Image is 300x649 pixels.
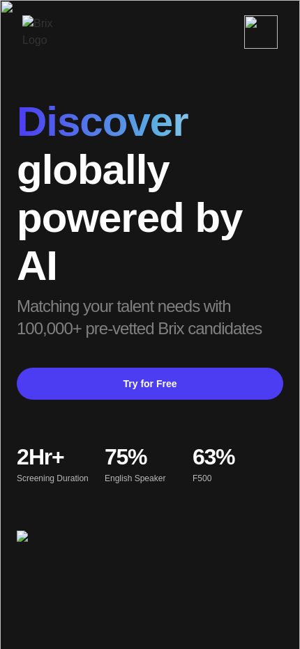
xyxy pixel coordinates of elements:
[17,146,283,194] div: globally
[22,15,57,49] img: Brix Logo
[17,368,283,400] button: Try for Free
[17,290,283,340] span: Matching your talent needs with 100,000+ pre-vetted Brix candidates
[105,444,128,468] span: 75
[29,446,93,469] span: hr+
[193,444,216,468] span: 63
[17,194,242,289] span: powered by AI
[216,446,269,469] span: %
[17,444,29,468] span: 2
[128,446,181,469] span: %
[105,471,181,486] div: English Speaker
[17,471,93,486] div: Screening duration
[193,471,269,486] div: F500
[17,97,283,146] span: Discover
